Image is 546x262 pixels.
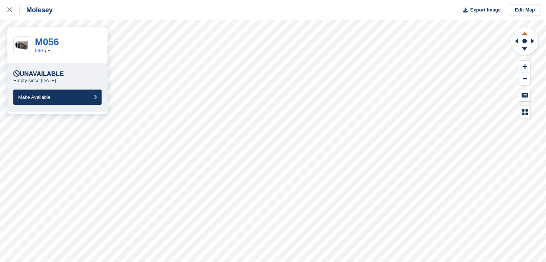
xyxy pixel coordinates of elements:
button: Zoom In [519,61,530,73]
img: 60-sqft-unit.jpg [14,39,31,52]
div: Molesey [20,6,53,14]
button: Make Available [13,90,102,105]
button: Zoom Out [519,73,530,85]
div: Unavailable [13,70,64,78]
a: Edit Map [510,4,540,16]
button: Keyboard Shortcuts [519,89,530,101]
span: Make Available [18,94,50,100]
button: Map Legend [519,106,530,118]
a: M056 [35,36,59,47]
a: 56Sq.Ft [35,48,52,53]
span: Export Image [470,6,500,14]
p: Empty since [DATE] [13,78,56,84]
button: Export Image [459,4,501,16]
